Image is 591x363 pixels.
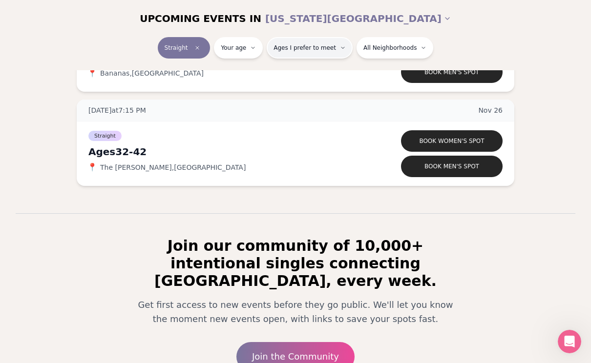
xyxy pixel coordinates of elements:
span: 📍 [88,163,96,171]
button: All Neighborhoods [357,37,433,59]
button: Your age [214,37,263,59]
span: Nov 26 [478,105,503,115]
p: Get first access to new events before they go public. We'll let you know the moment new events op... [131,298,460,326]
iframe: Intercom live chat [558,330,581,353]
span: The [PERSON_NAME] , [GEOGRAPHIC_DATA] [100,162,246,172]
button: [US_STATE][GEOGRAPHIC_DATA] [265,8,451,29]
span: Straight [88,131,122,141]
span: Bananas , [GEOGRAPHIC_DATA] [100,68,204,78]
button: Book men's spot [401,156,503,177]
span: UPCOMING EVENTS IN [140,12,261,25]
div: Ages 32-42 [88,145,364,159]
span: Your age [221,44,246,52]
button: StraightClear event type filter [158,37,211,59]
button: Ages I prefer to meet [267,37,353,59]
button: Book men's spot [401,61,503,83]
span: 📍 [88,69,96,77]
button: Book women's spot [401,130,503,152]
span: Clear event type filter [191,42,203,54]
h2: Join our community of 10,000+ intentional singles connecting [GEOGRAPHIC_DATA], every week. [124,237,467,290]
span: All Neighborhoods [363,44,417,52]
span: Straight [165,44,188,52]
span: Ages I prefer to meet [274,44,336,52]
span: [DATE] at 7:15 PM [88,105,146,115]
